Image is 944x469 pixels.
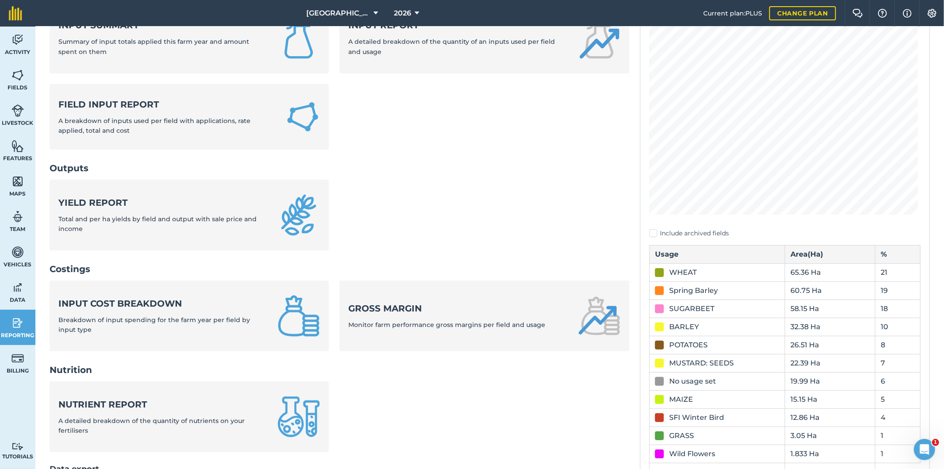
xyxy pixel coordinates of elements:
[277,396,320,438] img: Nutrient report
[669,340,708,350] div: POTATOES
[50,162,629,174] h2: Outputs
[875,390,921,408] td: 5
[669,304,714,314] div: SUGARBEET
[875,336,921,354] td: 8
[348,321,545,329] span: Monitor farm performance gross margins per field and usage
[285,98,320,135] img: Field Input Report
[50,3,329,73] a: Input summarySummary of input totals applied this farm year and amount spent on them
[669,431,694,441] div: GRASS
[875,300,921,318] td: 18
[875,408,921,427] td: 4
[58,117,250,135] span: A breakdown of inputs used per field with applications, rate applied, total and cost
[58,215,257,233] span: Total and per ha yields by field and output with sale price and income
[914,439,935,460] iframe: Intercom live chat
[785,445,875,463] td: 1.833 Ha
[877,9,888,18] img: A question mark icon
[12,442,24,451] img: svg+xml;base64,PD94bWwgdmVyc2lvbj0iMS4wIiBlbmNvZGluZz0idXRmLTgiPz4KPCEtLSBHZW5lcmF0b3I6IEFkb2JlIE...
[785,408,875,427] td: 12.86 Ha
[58,417,245,434] span: A detailed breakdown of the quantity of nutrients on your fertilisers
[12,175,24,188] img: svg+xml;base64,PHN2ZyB4bWxucz0iaHR0cDovL3d3dy53My5vcmcvMjAwMC9zdmciIHdpZHRoPSI1NiIgaGVpZ2h0PSI2MC...
[785,336,875,354] td: 26.51 Ha
[58,98,275,111] strong: Field Input Report
[903,8,912,19] img: svg+xml;base64,PHN2ZyB4bWxucz0iaHR0cDovL3d3dy53My5vcmcvMjAwMC9zdmciIHdpZHRoPSIxNyIgaGVpZ2h0PSIxNy...
[927,9,937,18] img: A cog icon
[769,6,836,20] a: Change plan
[307,8,370,19] span: [GEOGRAPHIC_DATA]
[669,285,718,296] div: Spring Barley
[785,263,875,281] td: 65.36 Ha
[58,297,267,310] strong: Input cost breakdown
[875,263,921,281] td: 21
[669,358,734,369] div: MUSTARD: SEEDS
[58,316,250,334] span: Breakdown of input spending for the farm year per field by input type
[12,352,24,365] img: svg+xml;base64,PD94bWwgdmVyc2lvbj0iMS4wIiBlbmNvZGluZz0idXRmLTgiPz4KPCEtLSBHZW5lcmF0b3I6IEFkb2JlIE...
[875,372,921,390] td: 6
[277,17,320,59] img: Input summary
[12,210,24,223] img: svg+xml;base64,PD94bWwgdmVyc2lvbj0iMS4wIiBlbmNvZGluZz0idXRmLTgiPz4KPCEtLSBHZW5lcmF0b3I6IEFkb2JlIE...
[669,394,693,405] div: MAIZE
[669,267,697,278] div: WHEAT
[58,196,267,209] strong: Yield report
[875,281,921,300] td: 19
[339,281,629,351] a: Gross marginMonitor farm performance gross margins per field and usage
[649,229,921,238] label: Include archived fields
[12,316,24,330] img: svg+xml;base64,PD94bWwgdmVyc2lvbj0iMS4wIiBlbmNvZGluZz0idXRmLTgiPz4KPCEtLSBHZW5lcmF0b3I6IEFkb2JlIE...
[12,104,24,117] img: svg+xml;base64,PD94bWwgdmVyc2lvbj0iMS4wIiBlbmNvZGluZz0idXRmLTgiPz4KPCEtLSBHZW5lcmF0b3I6IEFkb2JlIE...
[12,281,24,294] img: svg+xml;base64,PD94bWwgdmVyc2lvbj0iMS4wIiBlbmNvZGluZz0idXRmLTgiPz4KPCEtLSBHZW5lcmF0b3I6IEFkb2JlIE...
[12,139,24,153] img: svg+xml;base64,PHN2ZyB4bWxucz0iaHR0cDovL3d3dy53My5vcmcvMjAwMC9zdmciIHdpZHRoPSI1NiIgaGVpZ2h0PSI2MC...
[58,398,267,411] strong: Nutrient report
[785,245,875,263] th: Area ( Ha )
[703,8,762,18] span: Current plan : PLUS
[348,38,555,55] span: A detailed breakdown of the quantity of an inputs used per field and usage
[339,3,629,73] a: Input reportA detailed breakdown of the quantity of an inputs used per field and usage
[348,302,545,315] strong: Gross margin
[669,449,715,459] div: Wild Flowers
[50,281,329,351] a: Input cost breakdownBreakdown of input spending for the farm year per field by input type
[578,17,620,59] img: Input report
[650,245,785,263] th: Usage
[50,263,629,275] h2: Costings
[785,300,875,318] td: 58.15 Ha
[785,372,875,390] td: 19.99 Ha
[875,354,921,372] td: 7
[875,318,921,336] td: 10
[875,445,921,463] td: 1
[785,318,875,336] td: 32.38 Ha
[277,295,320,337] img: Input cost breakdown
[394,8,411,19] span: 2026
[852,9,863,18] img: Two speech bubbles overlapping with the left bubble in the forefront
[50,381,329,452] a: Nutrient reportA detailed breakdown of the quantity of nutrients on your fertilisers
[58,38,249,55] span: Summary of input totals applied this farm year and amount spent on them
[9,6,22,20] img: fieldmargin Logo
[669,412,724,423] div: SFI Winter Bird
[669,322,699,332] div: BARLEY
[12,69,24,82] img: svg+xml;base64,PHN2ZyB4bWxucz0iaHR0cDovL3d3dy53My5vcmcvMjAwMC9zdmciIHdpZHRoPSI1NiIgaGVpZ2h0PSI2MC...
[785,427,875,445] td: 3.05 Ha
[277,194,320,236] img: Yield report
[785,354,875,372] td: 22.39 Ha
[785,390,875,408] td: 15.15 Ha
[785,281,875,300] td: 60.75 Ha
[50,364,629,376] h2: Nutrition
[12,246,24,259] img: svg+xml;base64,PD94bWwgdmVyc2lvbj0iMS4wIiBlbmNvZGluZz0idXRmLTgiPz4KPCEtLSBHZW5lcmF0b3I6IEFkb2JlIE...
[12,33,24,46] img: svg+xml;base64,PD94bWwgdmVyc2lvbj0iMS4wIiBlbmNvZGluZz0idXRmLTgiPz4KPCEtLSBHZW5lcmF0b3I6IEFkb2JlIE...
[875,245,921,263] th: %
[50,84,329,150] a: Field Input ReportA breakdown of inputs used per field with applications, rate applied, total and...
[932,439,939,446] span: 1
[875,427,921,445] td: 1
[578,295,620,337] img: Gross margin
[669,376,716,387] div: No usage set
[50,180,329,250] a: Yield reportTotal and per ha yields by field and output with sale price and income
